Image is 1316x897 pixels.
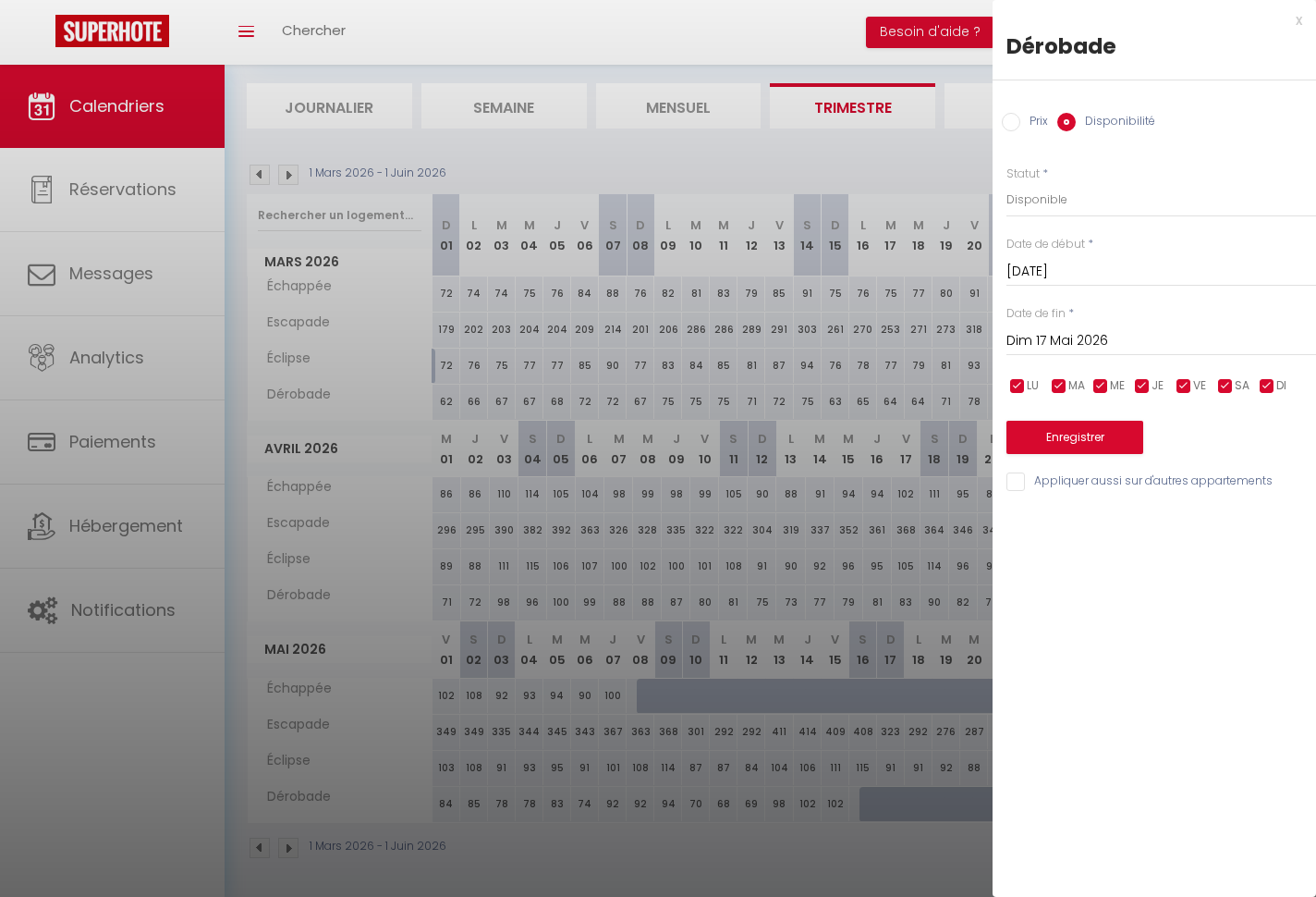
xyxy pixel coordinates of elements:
span: LU [1027,377,1039,395]
span: ME [1110,377,1125,395]
button: Enregistrer [1006,421,1143,454]
span: JE [1151,377,1164,395]
span: MA [1068,377,1085,395]
span: VE [1193,377,1206,395]
label: Statut [1006,166,1040,183]
label: Date de fin [1006,305,1066,323]
span: SA [1235,377,1249,395]
div: Dérobade [1006,31,1302,61]
label: Prix [1020,113,1048,133]
span: DI [1276,377,1286,395]
button: Ouvrir le widget de chat LiveChat [15,7,70,63]
label: Date de début [1006,236,1085,253]
label: Disponibilité [1076,113,1155,133]
div: x [993,9,1302,31]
